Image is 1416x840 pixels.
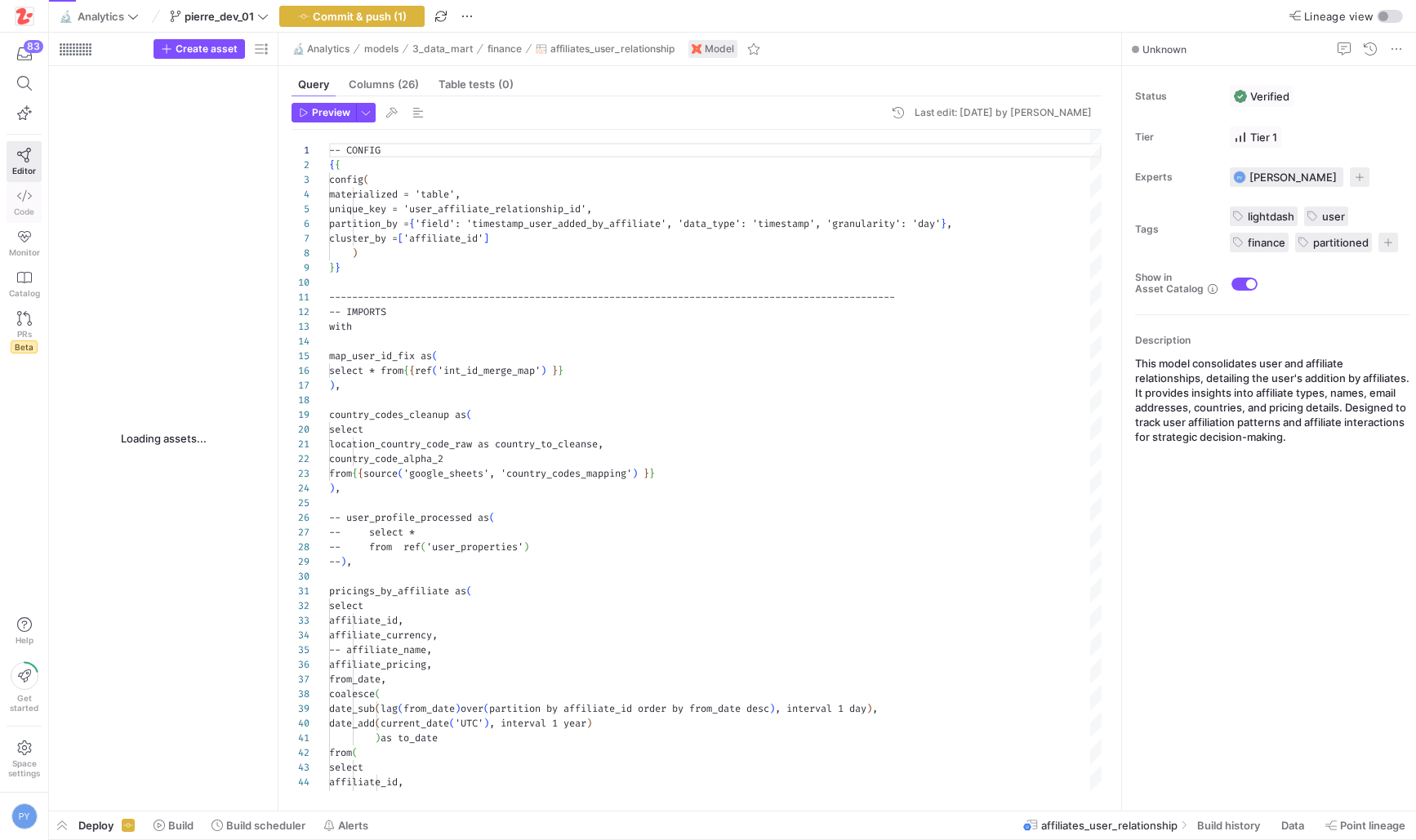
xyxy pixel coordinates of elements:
span: unique_key = 'user_affiliate_relationship_ [329,202,569,216]
span: (0) [498,79,514,90]
div: 23 [292,466,309,481]
span: 3_data_mart [412,43,473,55]
div: 21 [292,437,309,451]
p: Description [1135,335,1409,346]
div: 28 [292,540,309,554]
span: -- select * [329,526,415,539]
span: , [872,702,878,715]
span: Deploy [78,819,114,832]
span: models [364,43,399,55]
span: Point lineage [1340,819,1405,832]
div: 38 [292,687,309,701]
span: id', [569,202,592,216]
span: ( [421,540,426,553]
span: } [649,467,655,480]
span: Build history [1197,819,1260,832]
span: ) [455,702,461,715]
span: ( [398,467,403,480]
div: 17 [292,378,309,393]
span: } [552,364,558,377]
span: Monitor [9,247,40,257]
span: ) [375,731,381,744]
div: 7 [292,231,309,246]
span: ) [341,555,346,568]
div: 12 [292,304,309,319]
span: ) [632,467,638,480]
span: ( [483,702,489,715]
span: from [329,746,352,759]
span: ( [375,717,381,730]
div: 83 [24,40,43,53]
span: current_date [381,717,449,730]
span: Build scheduler [226,819,305,832]
span: , interval 1 year [489,717,586,730]
span: Status [1135,91,1217,102]
span: 'google_sheets', 'country_codes_mapping' [403,467,632,480]
span: affiliate_currency, [329,629,438,642]
img: https://storage.googleapis.com/y42-prod-data-exchange/images/h4OkG5kwhGXbZ2sFpobXAPbjBGJTZTGe3yEd... [16,8,33,24]
span: -- CONFIG [329,144,381,157]
span: partition by affiliate_id order by from_date desc [489,702,769,715]
div: 31 [292,584,309,598]
div: 24 [292,481,309,496]
span: (26) [398,79,419,90]
span: ( [432,364,438,377]
span: } [941,217,946,230]
span: -- affiliate_name, [329,643,432,656]
div: 41 [292,731,309,745]
div: 8 [292,246,309,260]
span: select [329,761,363,774]
button: Help [7,610,42,652]
span: ( [375,687,381,700]
span: { [409,217,415,230]
span: Tier [1135,131,1217,143]
span: country_code_alpha_2 [329,452,443,465]
div: 13 [292,319,309,334]
span: affiliate_currency, [329,790,438,803]
span: affiliate_pricing, [329,658,432,671]
span: 'UTC' [455,717,483,730]
span: Code [14,207,34,216]
span: select * from [329,364,403,377]
span: { [329,158,335,171]
span: map_user_id_fix as [329,349,432,362]
span: 'affiliate_id' [403,232,483,245]
span: ) [586,717,592,730]
div: 37 [292,672,309,687]
button: finance [483,39,526,59]
button: Preview [292,103,356,122]
span: ) [769,702,775,715]
span: ( [352,746,358,759]
span: coalesce [329,687,375,700]
span: { [403,364,409,377]
div: 33 [292,613,309,628]
div: Last edit: [DATE] by [PERSON_NAME] [915,107,1092,118]
span: , [335,379,341,392]
button: VerifiedVerified [1230,86,1294,107]
span: over [461,702,483,715]
span: -- IMPORTS [329,305,386,318]
span: user [1322,210,1345,223]
span: source [363,467,398,480]
div: Loading assets... [49,66,278,811]
span: ) [352,247,358,260]
span: , [335,482,341,495]
span: cluster_by = [329,232,398,245]
div: 16 [292,363,309,378]
div: 30 [292,569,309,584]
span: ) [483,717,489,730]
span: 'int_id_merge_map' [438,364,541,377]
span: from [329,467,352,480]
span: eanse, [569,438,603,451]
span: ) [523,540,529,553]
span: Help [14,635,34,645]
div: 6 [292,216,309,231]
div: 27 [292,525,309,540]
button: Build [146,811,201,839]
span: } [335,261,341,274]
span: date_sub [329,702,375,715]
span: -------------------------------------------------- [329,291,615,304]
span: Lineage view [1304,10,1374,23]
div: 39 [292,701,309,716]
span: location_country_code_raw as country_to_cl [329,438,569,451]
